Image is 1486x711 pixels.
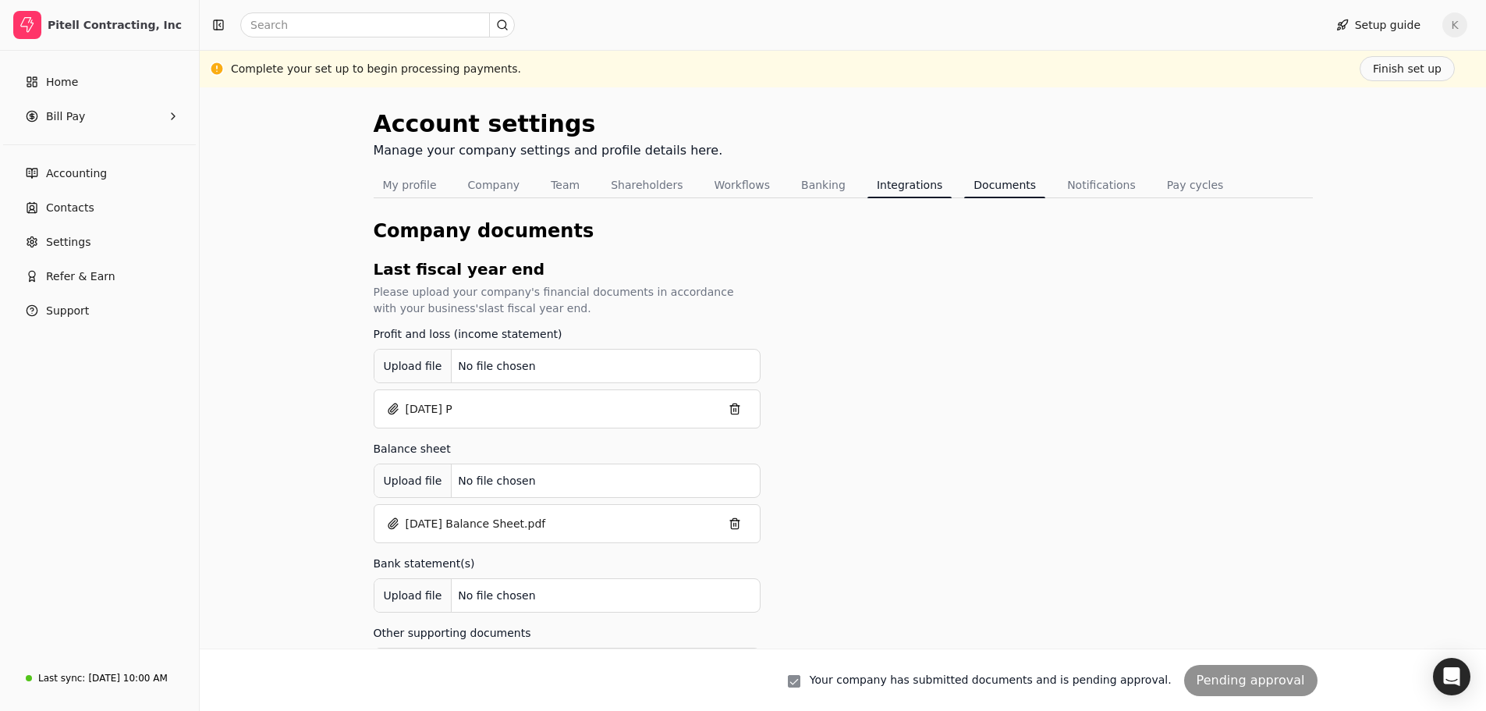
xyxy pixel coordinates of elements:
button: Workflows [704,172,779,197]
div: [DATE] 10:00 AM [88,671,167,685]
a: Contacts [6,192,193,223]
button: Team [541,172,589,197]
div: Open Intercom Messenger [1433,658,1470,695]
button: Support [6,295,193,326]
div: Complete your set up to begin processing payments. [231,61,521,77]
div: No file chosen [452,467,541,496]
span: Refer & Earn [46,268,115,285]
div: Bank statement(s) [374,556,761,572]
button: Upload fileNo file chosen [374,578,761,613]
button: My profile [374,172,446,197]
div: No file chosen [452,352,541,381]
button: K [1442,12,1467,37]
button: Upload fileNo file chosen [374,648,761,682]
span: Bill Pay [46,108,85,125]
div: No file chosen [452,581,541,610]
div: Last fiscal year end [374,258,761,281]
button: Upload fileNo file chosen [374,349,761,383]
a: Settings [6,226,193,258]
button: [DATE] Balance Sheet.pdf [387,511,546,536]
span: Settings [46,234,90,251]
a: Accounting [6,158,193,189]
div: Profit and loss (income statement) [374,326,761,343]
div: Company documents [374,217,1313,245]
div: Upload file [374,349,452,384]
div: Upload file [374,464,452,499]
button: Company [459,172,530,197]
label: Your company has submitted documents and is pending approval. [810,672,1172,688]
span: Accounting [46,165,107,182]
a: Home [6,66,193,98]
div: Upload file [374,578,452,613]
button: Setup guide [1324,12,1433,37]
div: Other supporting documents [374,625,761,642]
button: Documents [964,172,1045,197]
div: Pitell Contracting, Inc [48,17,186,33]
button: Banking [792,172,855,197]
span: Contacts [46,200,94,216]
button: Bill Pay [6,101,193,132]
a: Last sync:[DATE] 10:00 AM [6,664,193,692]
div: Last sync: [38,671,85,685]
button: Finish set up [1360,56,1455,81]
button: Pay cycles [1158,172,1233,197]
div: Account settings [374,106,723,141]
input: Search [240,12,515,37]
span: last fiscal year end. [484,302,591,315]
button: Upload fileNo file chosen [374,464,761,498]
span: Home [46,74,78,91]
nav: Tabs [374,172,1313,198]
div: Balance sheet [374,441,761,457]
div: Manage your company settings and profile details here. [374,141,723,160]
span: Support [46,303,89,319]
button: Refer & Earn [6,261,193,292]
button: Notifications [1058,172,1145,197]
button: Integrations [867,172,952,197]
div: Please upload your company's financial documents in accordance with your business's [374,284,761,317]
button: [DATE] P [387,396,452,421]
button: Shareholders [601,172,692,197]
